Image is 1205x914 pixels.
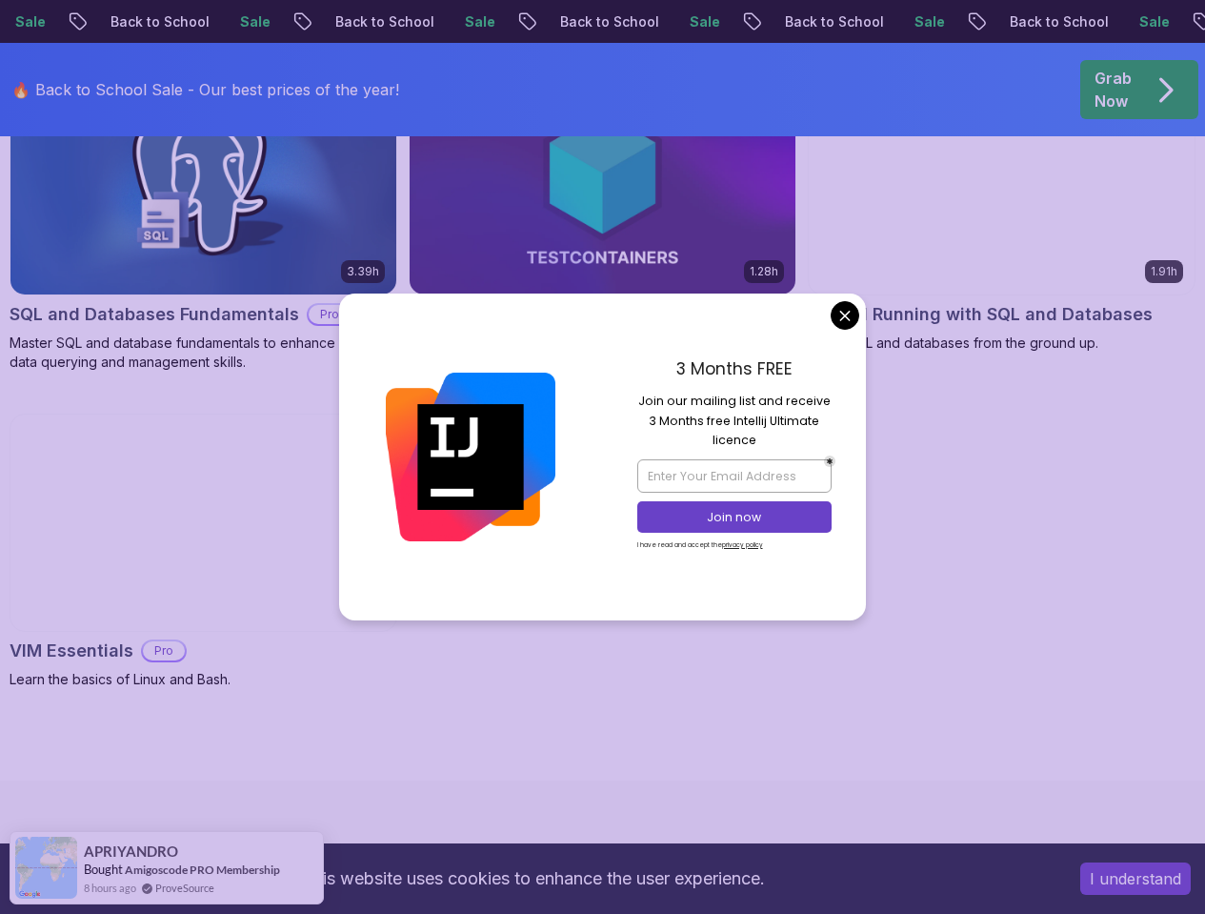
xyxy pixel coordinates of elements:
p: Sale [217,12,278,31]
h2: SQL and Databases Fundamentals [10,301,299,328]
span: APRIYANDRO [84,843,178,860]
p: Pro [143,641,185,660]
p: Sale [892,12,953,31]
p: Master SQL and database fundamentals to enhance your data querying and management skills. [10,334,397,372]
p: Learn SQL and databases from the ground up. [808,334,1195,353]
p: Sale [667,12,728,31]
a: SQL and Databases Fundamentals card3.39hSQL and Databases FundamentalsProMaster SQL and database ... [10,77,397,372]
img: VIM Essentials card [10,415,396,631]
p: 1.91h [1151,264,1177,279]
div: This website uses cookies to enhance the user experience. [14,858,1052,900]
h2: Up and Running with SQL and Databases [808,301,1153,328]
p: Sale [442,12,503,31]
p: Back to School [987,12,1116,31]
p: Back to School [312,12,442,31]
span: Bought [84,862,123,877]
a: Testcontainers with Java card1.28hNEWTestcontainers with JavaProLearn how to test Java DAOs with ... [409,77,796,391]
p: 3.39h [347,264,379,279]
h2: VIM Essentials [10,638,133,664]
p: Back to School [88,12,217,31]
a: ProveSource [155,880,214,896]
p: Learn the basics of Linux and Bash. [10,670,397,689]
p: Grab Now [1095,67,1132,112]
p: Pro [309,305,351,324]
span: 8 hours ago [84,880,136,896]
img: Testcontainers with Java card [410,78,795,295]
img: Up and Running with SQL and Databases card [809,78,1195,295]
p: Sale [1116,12,1177,31]
p: Back to School [537,12,667,31]
p: Back to School [762,12,892,31]
a: Up and Running with SQL and Databases card1.91hUp and Running with SQL and DatabasesLearn SQL and... [808,77,1195,353]
a: VIM Essentials card39mVIM EssentialsProLearn the basics of Linux and Bash. [10,414,397,689]
p: 1.28h [750,264,778,279]
img: provesource social proof notification image [15,837,77,899]
a: Amigoscode PRO Membership [125,862,280,878]
img: SQL and Databases Fundamentals card [10,78,396,295]
button: Accept cookies [1080,863,1191,895]
p: 🔥 Back to School Sale - Our best prices of the year! [11,78,399,101]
